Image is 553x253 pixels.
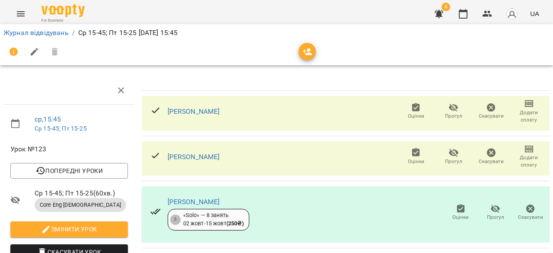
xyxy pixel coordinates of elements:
[41,4,85,17] img: Voopty Logo
[170,215,181,225] div: 3
[408,112,424,120] span: Оцінки
[35,201,126,209] span: Core Eng [DEMOGRAPHIC_DATA]
[17,224,121,234] span: Змінити урок
[10,221,128,237] button: Змінити урок
[17,166,121,176] span: Попередні уроки
[515,109,543,124] span: Додати сплату
[41,18,85,23] span: For Business
[35,115,61,123] a: ср , 15:45
[513,201,548,225] button: Скасувати
[3,29,69,37] a: Журнал відвідувань
[168,153,220,161] a: [PERSON_NAME]
[510,144,548,169] button: Додати сплату
[168,198,220,206] a: [PERSON_NAME]
[10,3,31,24] button: Menu
[10,144,128,154] span: Урок №123
[527,6,543,22] button: UA
[397,99,435,124] button: Оцінки
[35,125,87,132] a: Ср 15-45; Пт 15-25
[473,99,510,124] button: Скасувати
[397,144,435,169] button: Оцінки
[510,99,548,124] button: Додати сплату
[435,99,472,124] button: Прогул
[445,158,462,165] span: Прогул
[478,201,513,225] button: Прогул
[530,9,539,18] span: UA
[515,154,543,169] span: Додати сплату
[518,214,543,221] span: Скасувати
[226,220,244,227] b: ( 250 ₴ )
[183,211,244,227] div: «Solo» — 8 занять 02 жовт - 15 жовт
[72,28,75,38] li: /
[78,28,178,38] p: Ср 15-45; Пт 15-25 [DATE] 15:45
[435,144,472,169] button: Прогул
[35,188,128,199] span: Ср 15-45; Пт 15-25 ( 60 хв. )
[408,158,424,165] span: Оцінки
[3,28,550,38] nav: breadcrumb
[10,163,128,179] button: Попередні уроки
[479,158,504,165] span: Скасувати
[443,201,478,225] button: Оцінки
[479,112,504,120] span: Скасувати
[487,214,504,221] span: Прогул
[442,3,450,11] span: 8
[473,144,510,169] button: Скасувати
[168,107,220,115] a: [PERSON_NAME]
[506,8,518,20] img: avatar_s.png
[445,112,462,120] span: Прогул
[452,214,469,221] span: Оцінки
